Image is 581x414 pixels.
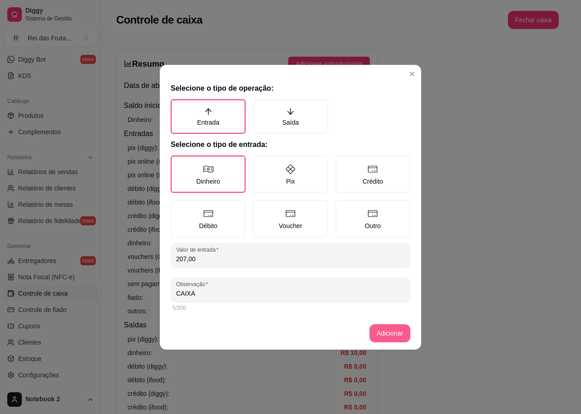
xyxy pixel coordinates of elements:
h2: Selecione o tipo de operação: [171,83,410,94]
span: arrow-up [204,107,212,116]
label: Dinheiro [171,156,246,193]
input: Observação [176,289,405,298]
button: Adicionar [369,324,410,342]
h2: Selecione o tipo de entrada: [171,139,410,150]
label: Saída [253,99,328,134]
span: arrow-down [286,107,295,116]
label: Entrada [171,99,246,134]
div: 5/300 [172,304,409,312]
label: Crédito [335,156,410,193]
label: Outro [335,200,410,237]
label: Débito [171,200,246,237]
input: Valor de entrada [176,254,405,263]
button: Close [405,67,419,81]
label: Voucher [253,200,328,237]
label: Pix [253,156,328,193]
label: Valor de entrada [176,246,222,253]
label: Observação [176,280,211,288]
